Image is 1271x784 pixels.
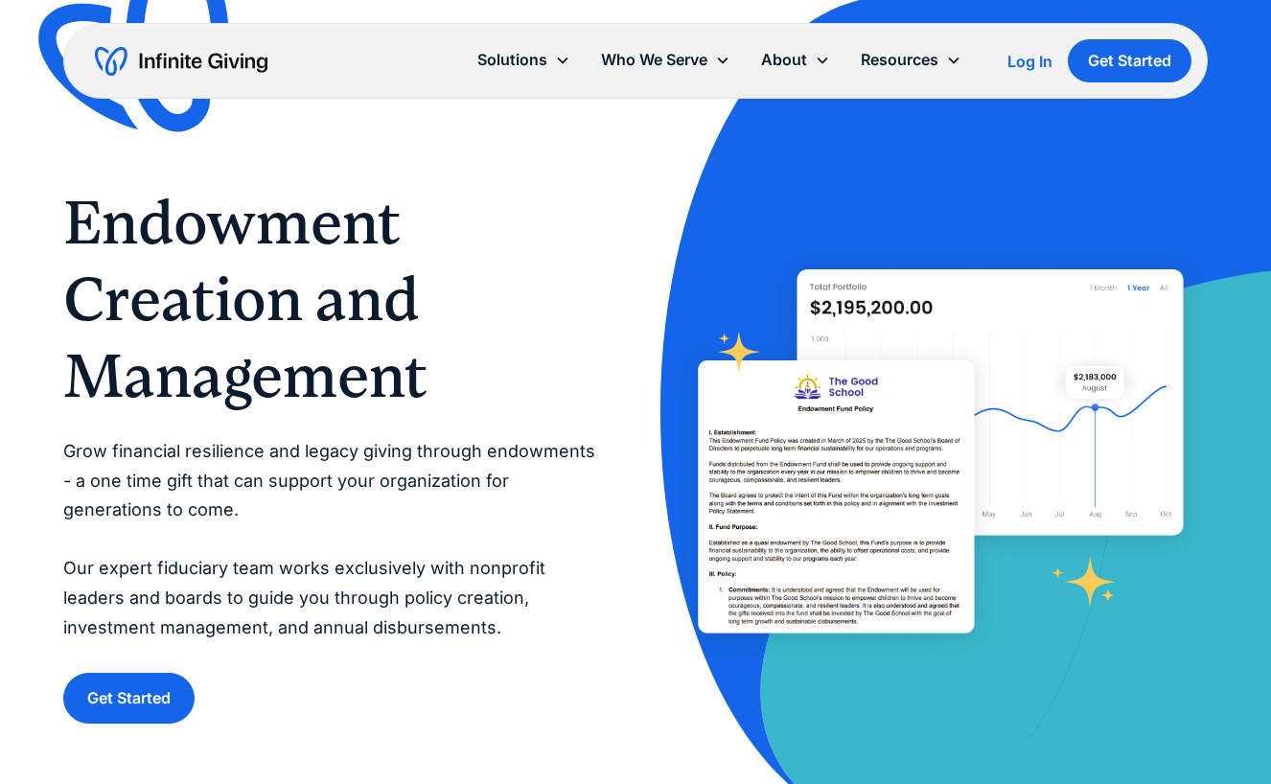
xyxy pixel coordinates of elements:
[462,39,586,81] div: Solutions
[861,47,938,73] div: Resources
[586,39,746,81] div: Who We Serve
[1007,54,1052,69] div: Log In
[1068,39,1191,82] a: Get Started
[601,47,707,73] div: Who We Serve
[95,46,267,77] a: home
[63,673,195,724] a: Get Started
[674,248,1208,660] img: Infinite Giving’s endowment software makes it easy for donors to give.
[761,47,807,73] div: About
[477,47,547,73] div: Solutions
[746,39,845,81] div: About
[1007,50,1052,73] a: Log In
[63,184,597,414] h1: Endowment Creation and Management
[63,437,597,642] p: Grow financial resilience and legacy giving through endowments - a one time gift that can support...
[845,39,977,81] div: Resources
